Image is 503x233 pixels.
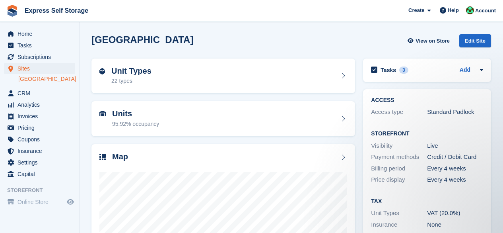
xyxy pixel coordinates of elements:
div: Visibility [371,141,427,151]
div: Access type [371,108,427,117]
h2: Tax [371,198,483,205]
a: menu [4,63,75,74]
div: VAT (20.0%) [427,209,483,218]
h2: Storefront [371,131,483,137]
h2: Map [112,152,128,161]
div: 95.92% occupancy [112,120,159,128]
div: Payment methods [371,153,427,162]
span: Tasks [17,40,65,51]
div: Edit Site [459,34,491,47]
img: map-icn-33ee37083ee616e46c38cad1a60f524a97daa1e2b2c8c0bc3eb3415660979fc1.svg [99,154,106,160]
span: Storefront [7,186,79,194]
a: Edit Site [459,34,491,51]
span: View on Store [416,37,450,45]
a: menu [4,111,75,122]
span: Help [448,6,459,14]
div: Price display [371,175,427,184]
img: stora-icon-8386f47178a22dfd0bd8f6a31ec36ba5ce8667c1dd55bd0f319d3a0aa187defe.svg [6,5,18,17]
a: menu [4,40,75,51]
span: Subscriptions [17,51,65,63]
a: Add [460,66,470,75]
h2: ACCESS [371,97,483,104]
a: menu [4,145,75,157]
a: [GEOGRAPHIC_DATA] [18,75,75,83]
div: Unit Types [371,209,427,218]
div: Every 4 weeks [427,164,483,173]
span: Analytics [17,99,65,110]
h2: Unit Types [111,67,151,76]
a: Unit Types 22 types [91,59,355,94]
span: Capital [17,168,65,180]
a: menu [4,99,75,110]
h2: Units [112,109,159,118]
a: menu [4,196,75,208]
span: CRM [17,88,65,99]
h2: Tasks [381,67,396,74]
div: Credit / Debit Card [427,153,483,162]
div: 3 [399,67,408,74]
div: Live [427,141,483,151]
span: Home [17,28,65,39]
a: menu [4,51,75,63]
img: Shakiyra Davis [466,6,474,14]
a: Express Self Storage [21,4,91,17]
div: 22 types [111,77,151,85]
a: menu [4,157,75,168]
span: Create [408,6,424,14]
span: Online Store [17,196,65,208]
h2: [GEOGRAPHIC_DATA] [91,34,193,45]
span: Pricing [17,122,65,133]
span: Invoices [17,111,65,122]
div: Standard Padlock [427,108,483,117]
span: Account [475,7,496,15]
a: View on Store [406,34,453,47]
div: Billing period [371,164,427,173]
div: None [427,220,483,229]
span: Settings [17,157,65,168]
a: Preview store [66,197,75,207]
span: Sites [17,63,65,74]
a: Units 95.92% occupancy [91,101,355,136]
div: Every 4 weeks [427,175,483,184]
a: menu [4,28,75,39]
a: menu [4,168,75,180]
div: Insurance [371,220,427,229]
a: menu [4,134,75,145]
span: Insurance [17,145,65,157]
a: menu [4,122,75,133]
span: Coupons [17,134,65,145]
a: menu [4,88,75,99]
img: unit-type-icn-2b2737a686de81e16bb02015468b77c625bbabd49415b5ef34ead5e3b44a266d.svg [99,68,105,74]
img: unit-icn-7be61d7bf1b0ce9d3e12c5938cc71ed9869f7b940bace4675aadf7bd6d80202e.svg [99,111,106,116]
